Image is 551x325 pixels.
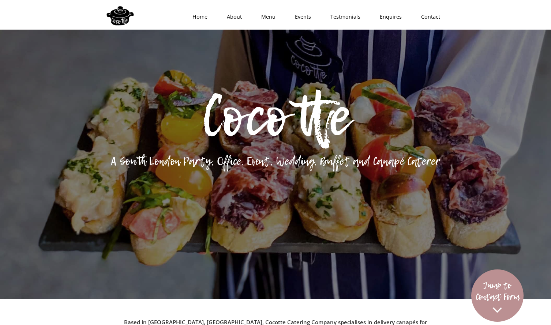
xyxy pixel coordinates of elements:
[215,6,249,28] a: About
[283,6,318,28] a: Events
[180,6,215,28] a: Home
[318,6,368,28] a: Testmonials
[368,6,409,28] a: Enquires
[249,6,283,28] a: Menu
[409,6,447,28] a: Contact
